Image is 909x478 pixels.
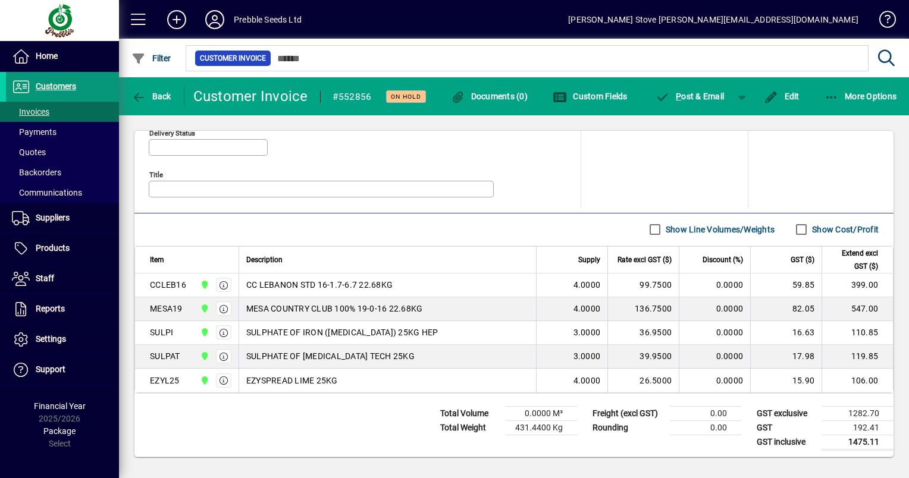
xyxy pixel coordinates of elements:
span: Home [36,51,58,61]
span: 3.0000 [573,350,601,362]
td: GST [751,420,822,435]
label: Show Line Volumes/Weights [663,224,775,235]
span: Financial Year [34,401,86,411]
span: Filter [131,54,171,63]
span: Staff [36,273,54,283]
td: 17.98 [750,345,822,369]
span: Description [246,253,283,266]
div: [PERSON_NAME] Stove [PERSON_NAME][EMAIL_ADDRESS][DOMAIN_NAME] [568,10,858,29]
button: Post & Email [650,86,731,107]
span: Settings [36,334,66,344]
mat-label: Delivery status [149,128,195,137]
td: 431.4400 Kg [506,420,577,435]
span: 4.0000 [573,303,601,315]
div: Customer Invoice [193,87,308,106]
span: On hold [391,93,421,100]
td: Rounding [587,420,670,435]
span: CHRISTCHURCH [197,302,211,315]
span: 4.0000 [573,375,601,386]
div: Prebble Seeds Ltd [234,10,302,29]
a: Backorders [6,162,119,183]
span: 4.0000 [573,279,601,291]
span: 3.0000 [573,326,601,338]
span: Suppliers [36,213,70,222]
span: Support [36,364,65,374]
span: Customers [36,81,76,91]
span: Invoices [12,107,49,117]
button: Back [128,86,174,107]
td: 0.0000 [679,297,750,321]
label: Show Cost/Profit [810,224,879,235]
span: Quotes [12,147,46,157]
span: CHRISTCHURCH [197,326,211,339]
span: Custom Fields [553,92,628,101]
div: EZYL25 [150,375,180,386]
td: Total Weight [434,420,506,435]
button: Add [158,9,196,30]
span: Payments [12,127,57,137]
td: 106.00 [822,369,893,392]
td: 0.0000 [679,321,750,345]
a: Products [6,234,119,263]
td: Freight (excl GST) [587,406,670,420]
a: Invoices [6,102,119,122]
mat-label: Title [149,170,163,178]
span: SULPHATE OF [MEDICAL_DATA] TECH 25KG [246,350,415,362]
td: 192.41 [822,420,894,435]
a: Quotes [6,142,119,162]
span: P [676,92,681,101]
td: 547.00 [822,297,893,321]
button: Documents (0) [447,86,531,107]
span: EZYSPREAD LIME 25KG [246,375,338,386]
span: CHRISTCHURCH [197,374,211,387]
span: Rate excl GST ($) [618,253,672,266]
a: Reports [6,294,119,324]
span: Communications [12,188,82,197]
a: Support [6,355,119,385]
a: Payments [6,122,119,142]
div: SULPAT [150,350,180,362]
span: Documents (0) [450,92,528,101]
span: Customer Invoice [200,52,266,64]
td: 110.85 [822,321,893,345]
span: Reports [36,304,65,313]
div: 99.7500 [615,279,672,291]
span: SULPHATE OF IRON ([MEDICAL_DATA]) 25KG HEP [246,326,438,338]
span: Back [131,92,171,101]
div: SULPI [150,326,173,338]
span: CHRISTCHURCH [197,278,211,291]
div: #552856 [333,87,372,106]
button: Profile [196,9,234,30]
span: Extend excl GST ($) [829,247,878,273]
span: ost & Email [656,92,725,101]
td: 0.0000 [679,369,750,392]
td: 82.05 [750,297,822,321]
span: Discount (%) [703,253,743,266]
td: 399.00 [822,273,893,297]
span: CHRISTCHURCH [197,350,211,363]
td: 59.85 [750,273,822,297]
td: 0.0000 [679,273,750,297]
span: GST ($) [791,253,814,266]
button: More Options [822,86,900,107]
td: GST inclusive [751,435,822,449]
span: Supply [578,253,600,266]
td: 15.90 [750,369,822,392]
div: 136.7500 [615,303,672,315]
td: 1475.11 [822,435,894,449]
span: Package [43,426,76,436]
button: Edit [761,86,803,107]
div: 26.5000 [615,375,672,386]
td: 0.00 [670,406,741,420]
button: Filter [128,48,174,69]
button: Custom Fields [550,86,631,107]
a: Suppliers [6,203,119,233]
td: Total Volume [434,406,506,420]
span: Edit [764,92,800,101]
a: Settings [6,325,119,354]
td: 1282.70 [822,406,894,420]
a: Home [6,42,119,71]
td: 0.0000 M³ [506,406,577,420]
a: Knowledge Base [870,2,894,41]
span: Backorders [12,168,61,177]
